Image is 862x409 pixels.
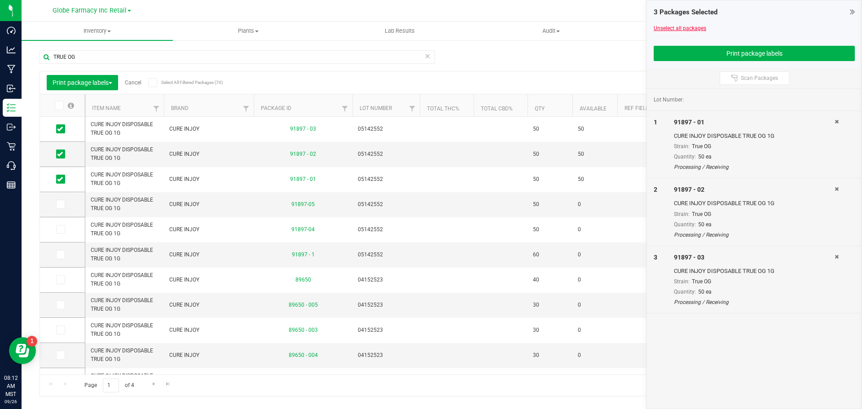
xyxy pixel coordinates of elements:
[476,27,626,35] span: Audit
[360,105,392,111] a: Lot Number
[7,26,16,35] inline-svg: Dashboard
[173,22,324,40] a: Plants
[720,71,789,85] button: Scan Packages
[698,221,712,228] span: 50 ea
[533,225,567,234] span: 50
[239,101,254,116] a: Filter
[533,276,567,284] span: 40
[91,145,158,163] span: CURE INJOY DISPOSABLE TRUE OG 1G
[580,106,607,112] a: Available
[169,200,248,209] span: CURE INJOY
[692,211,711,217] span: True OG
[427,106,459,112] a: Total THC%
[674,132,835,141] div: CURE INJOY DISPOSABLE TRUE OG 1G
[481,106,513,112] a: Total CBD%
[169,225,248,234] span: CURE INJOY
[674,118,835,127] div: 91897 - 01
[674,253,835,262] div: 91897 - 03
[674,211,690,217] span: Strain:
[358,326,414,334] span: 04152523
[424,50,431,62] span: Clear
[533,301,567,309] span: 30
[692,278,711,285] span: True OG
[173,27,324,35] span: Plants
[741,75,778,82] span: Scan Packages
[578,125,612,133] span: 50
[358,200,414,209] span: 05142552
[261,105,291,111] a: Package ID
[674,267,835,276] div: CURE INJOY DISPOSABLE TRUE OG 1G
[654,186,657,193] span: 2
[290,176,316,182] a: 91897 - 01
[654,254,657,261] span: 3
[295,277,311,283] a: 89650
[625,105,654,111] a: Ref Field 1
[654,119,657,126] span: 1
[289,302,318,308] a: 89650 - 005
[627,22,778,40] a: Inventory Counts
[161,80,206,85] span: Select All Filtered Packages (70)
[654,96,684,104] span: Lot Number:
[578,251,612,259] span: 0
[578,225,612,234] span: 0
[162,378,175,391] a: Go to the last page
[358,150,414,158] span: 05142552
[149,101,164,116] a: Filter
[9,337,36,364] iframe: Resource center
[47,75,118,90] button: Print package labels
[654,46,855,61] button: Print package labels
[169,125,248,133] span: CURE INJOY
[7,161,16,170] inline-svg: Call Center
[147,378,160,391] a: Go to the next page
[91,246,158,263] span: CURE INJOY DISPOSABLE TRUE OG 1G
[22,22,173,40] a: Inventory
[7,65,16,74] inline-svg: Manufacturing
[535,106,545,112] a: Qty
[674,154,696,160] span: Quantity:
[405,101,420,116] a: Filter
[674,278,690,285] span: Strain:
[169,276,248,284] span: CURE INJOY
[289,352,318,358] a: 89650 - 004
[358,276,414,284] span: 04152523
[171,105,189,111] a: Brand
[292,251,315,258] a: 91897 - 1
[674,231,835,239] div: Processing / Receiving
[578,326,612,334] span: 0
[338,101,352,116] a: Filter
[4,374,18,398] p: 08:12 AM MST
[289,327,318,333] a: 89650 - 003
[7,142,16,151] inline-svg: Retail
[698,154,712,160] span: 50 ea
[324,22,475,40] a: Lab Results
[475,22,627,40] a: Audit
[40,50,435,64] input: Search Package ID, Item Name, SKU, Lot or Part Number...
[373,27,427,35] span: Lab Results
[53,79,112,86] span: Print package labels
[92,105,121,111] a: Item Name
[169,251,248,259] span: CURE INJOY
[91,271,158,288] span: CURE INJOY DISPOSABLE TRUE OG 1G
[578,200,612,209] span: 0
[22,27,173,35] span: Inventory
[103,378,119,392] input: 1
[169,326,248,334] span: CURE INJOY
[358,301,414,309] span: 04152523
[91,372,158,389] span: CURE INJOY DISPOSABLE TRUE OG 1G
[169,351,248,360] span: CURE INJOY
[53,7,127,14] span: Globe Farmacy Inc Retail
[533,351,567,360] span: 30
[578,351,612,360] span: 0
[7,123,16,132] inline-svg: Outbound
[290,151,316,157] a: 91897 - 02
[68,102,74,109] span: Select all records on this page
[7,180,16,189] inline-svg: Reports
[91,196,158,213] span: CURE INJOY DISPOSABLE TRUE OG 1G
[7,84,16,93] inline-svg: Inbound
[674,163,835,171] div: Processing / Receiving
[169,301,248,309] span: CURE INJOY
[91,221,158,238] span: CURE INJOY DISPOSABLE TRUE OG 1G
[533,175,567,184] span: 50
[533,150,567,158] span: 50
